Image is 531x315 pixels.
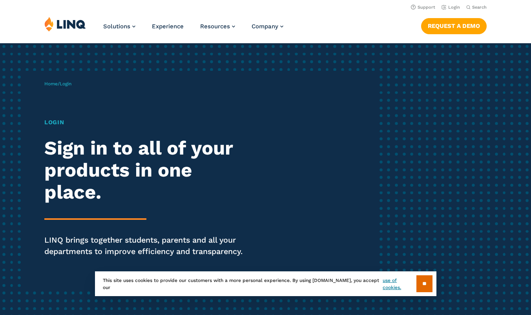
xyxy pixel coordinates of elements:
a: Company [252,23,283,30]
span: Solutions [103,23,130,30]
a: Login [442,5,460,10]
nav: Primary Navigation [103,17,283,42]
div: This site uses cookies to provide our customers with a more personal experience. By using [DOMAIN... [95,271,436,296]
p: LINQ brings together students, parents and all your departments to improve efficiency and transpa... [44,235,249,257]
span: Search [472,5,487,10]
span: Resources [200,23,230,30]
h1: Login [44,118,249,127]
a: Support [411,5,435,10]
span: Company [252,23,278,30]
a: Home [44,81,58,87]
a: Solutions [103,23,135,30]
a: Resources [200,23,235,30]
a: Experience [152,23,184,30]
a: use of cookies. [383,277,416,291]
span: / [44,81,71,87]
span: Login [60,81,71,87]
h2: Sign in to all of your products in one place. [44,137,249,203]
a: Request a Demo [421,18,487,34]
button: Open Search Bar [466,4,487,10]
img: LINQ | K‑12 Software [44,17,86,31]
nav: Button Navigation [421,17,487,34]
